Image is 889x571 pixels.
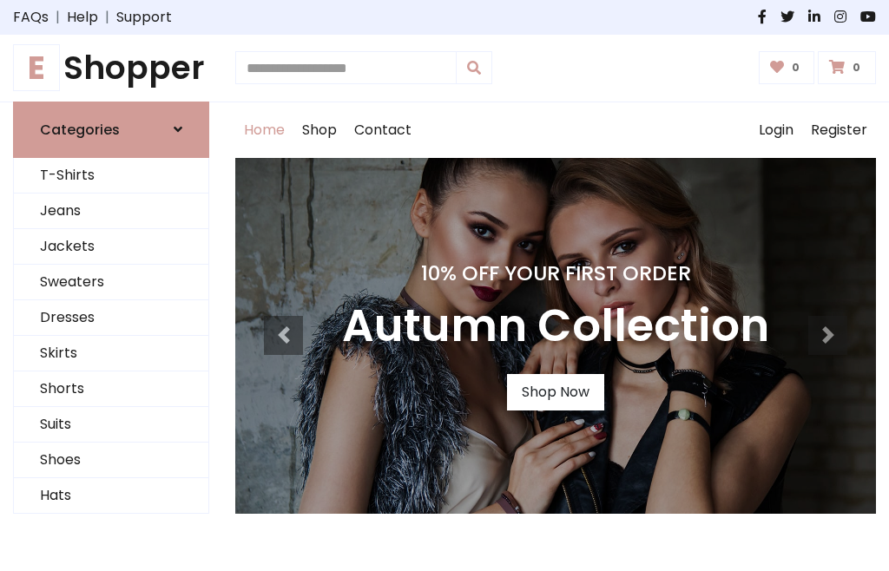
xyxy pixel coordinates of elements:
a: 0 [818,51,876,84]
a: Suits [14,407,208,443]
a: Shop [293,102,346,158]
a: Categories [13,102,209,158]
a: EShopper [13,49,209,88]
span: E [13,44,60,91]
a: Skirts [14,336,208,371]
a: Shoes [14,443,208,478]
a: Jackets [14,229,208,265]
a: Dresses [14,300,208,336]
a: Shop Now [507,374,604,410]
a: Support [116,7,172,28]
a: T-Shirts [14,158,208,194]
h4: 10% Off Your First Order [342,261,769,285]
span: 0 [848,60,865,75]
a: Sweaters [14,265,208,300]
a: Help [67,7,98,28]
h6: Categories [40,121,120,138]
span: 0 [787,60,804,75]
a: Home [235,102,293,158]
a: Jeans [14,194,208,229]
h1: Shopper [13,49,209,88]
a: Contact [346,102,420,158]
h3: Autumn Collection [342,299,769,353]
a: 0 [759,51,815,84]
a: Register [802,102,876,158]
a: Shorts [14,371,208,407]
span: | [98,7,116,28]
a: Hats [14,478,208,514]
a: FAQs [13,7,49,28]
a: Login [750,102,802,158]
span: | [49,7,67,28]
